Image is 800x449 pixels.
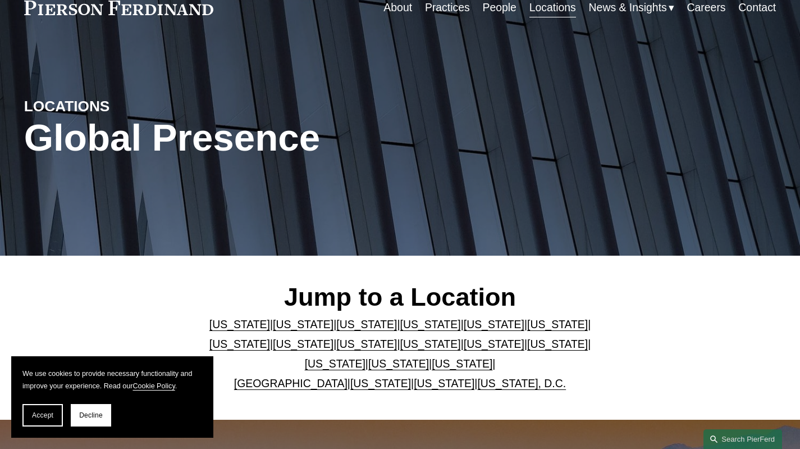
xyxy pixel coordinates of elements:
[432,357,492,370] a: [US_STATE]
[527,318,588,330] a: [US_STATE]
[24,97,212,116] h4: LOCATIONS
[350,377,411,389] a: [US_STATE]
[273,338,333,350] a: [US_STATE]
[464,338,524,350] a: [US_STATE]
[132,382,175,390] a: Cookie Policy
[464,318,524,330] a: [US_STATE]
[24,116,525,160] h1: Global Presence
[305,357,365,370] a: [US_STATE]
[527,338,588,350] a: [US_STATE]
[209,318,270,330] a: [US_STATE]
[336,318,397,330] a: [US_STATE]
[477,377,566,389] a: [US_STATE], D.C.
[181,315,619,393] p: | | | | | | | | | | | | | | | | | |
[273,318,333,330] a: [US_STATE]
[11,356,213,438] section: Cookie banner
[400,338,461,350] a: [US_STATE]
[71,404,111,427] button: Decline
[703,429,782,449] a: Search this site
[22,368,202,393] p: We use cookies to provide necessary functionality and improve your experience. Read our .
[414,377,474,389] a: [US_STATE]
[400,318,461,330] a: [US_STATE]
[79,411,103,419] span: Decline
[22,404,63,427] button: Accept
[181,282,619,313] h2: Jump to a Location
[209,338,270,350] a: [US_STATE]
[234,377,348,389] a: [GEOGRAPHIC_DATA]
[336,338,397,350] a: [US_STATE]
[32,411,53,419] span: Accept
[368,357,429,370] a: [US_STATE]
